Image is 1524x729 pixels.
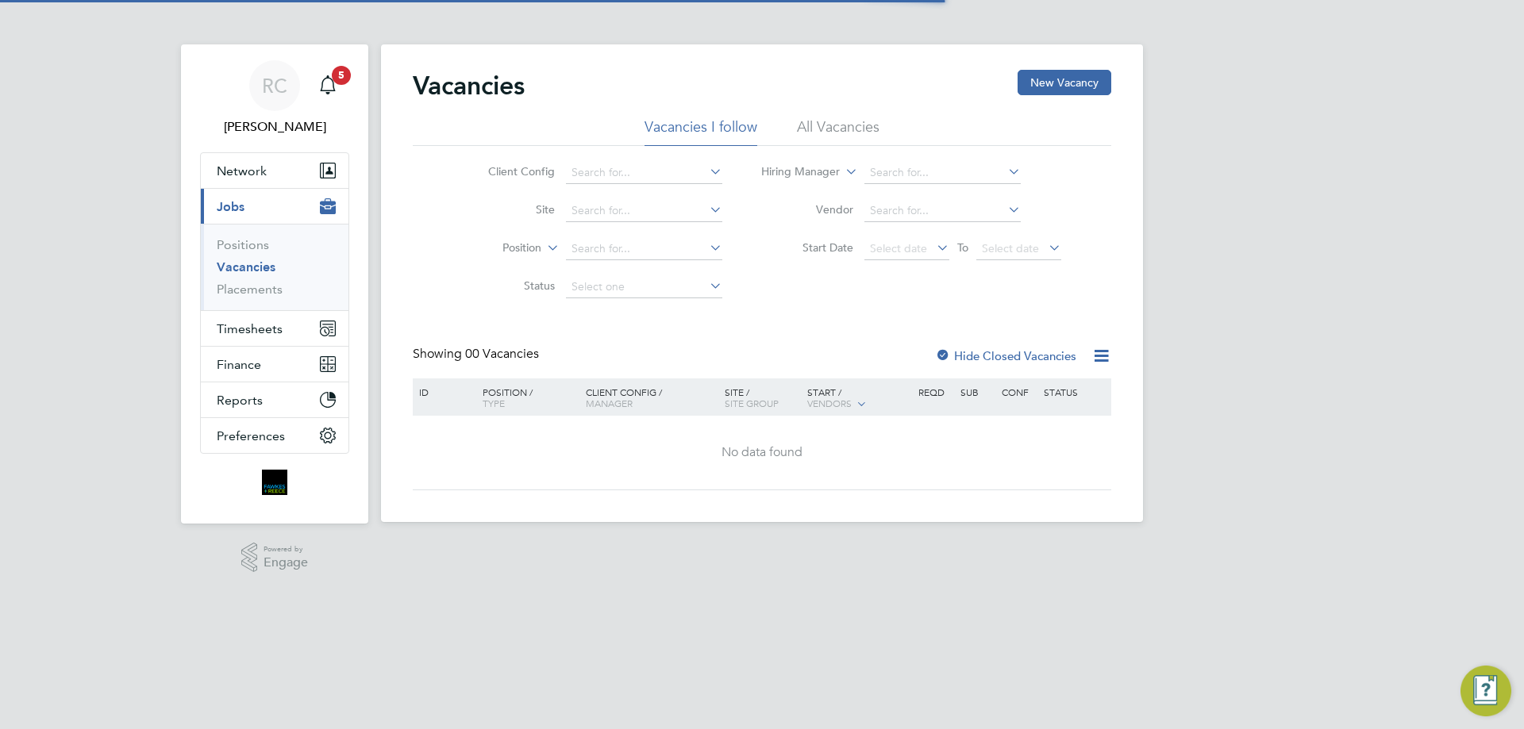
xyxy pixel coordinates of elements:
label: Site [464,202,555,217]
span: Manager [586,397,633,409]
a: Go to home page [200,470,349,495]
label: Client Config [464,164,555,178]
span: Select date [870,241,927,255]
span: Jobs [217,199,244,214]
a: Vacancies [217,259,275,274]
span: RC [262,75,287,96]
li: All Vacancies [797,117,879,146]
button: Reports [201,382,348,417]
button: New Vacancy [1018,70,1111,95]
div: Jobs [201,224,348,310]
label: Position [450,240,541,256]
div: Site / [721,378,804,416]
input: Search for... [566,200,722,222]
a: RC[PERSON_NAME] [200,60,349,136]
label: Hide Closed Vacancies [935,348,1076,363]
div: Start / [803,378,914,418]
div: ID [415,378,471,405]
img: bromak-logo-retina.png [262,470,287,495]
button: Preferences [201,418,348,453]
span: Site Group [725,397,779,409]
span: 00 Vacancies [465,346,539,362]
span: Timesheets [217,321,283,336]
label: Vendor [762,202,853,217]
input: Search for... [864,162,1021,184]
span: Powered by [264,543,308,556]
span: Engage [264,556,308,570]
div: Status [1040,378,1109,405]
input: Select one [566,276,722,298]
li: Vacancies I follow [645,117,757,146]
div: Client Config / [582,378,721,416]
span: Network [217,163,267,178]
a: Positions [217,237,269,252]
div: Position / [471,378,582,416]
span: Finance [217,357,261,372]
a: Powered byEngage [241,543,309,573]
span: Preferences [217,428,285,443]
span: Type [483,397,505,409]
button: Network [201,153,348,188]
span: To [952,237,973,258]
div: Showing [413,346,542,363]
label: Start Date [762,240,853,255]
span: Vendors [807,397,852,409]
input: Search for... [864,200,1021,222]
div: Reqd [914,378,956,405]
button: Engage Resource Center [1460,666,1511,716]
label: Status [464,278,555,293]
nav: Main navigation [181,44,368,524]
a: Placements [217,282,283,297]
span: Reports [217,393,263,408]
input: Search for... [566,162,722,184]
label: Hiring Manager [749,164,840,180]
button: Timesheets [201,311,348,346]
h2: Vacancies [413,70,525,102]
span: 5 [332,66,351,85]
button: Jobs [201,189,348,224]
div: No data found [415,444,1109,461]
input: Search for... [566,238,722,260]
span: Select date [982,241,1039,255]
button: Finance [201,347,348,382]
a: 5 [312,60,344,111]
span: Roselyn Coelho [200,117,349,136]
div: Conf [998,378,1039,405]
div: Sub [956,378,998,405]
